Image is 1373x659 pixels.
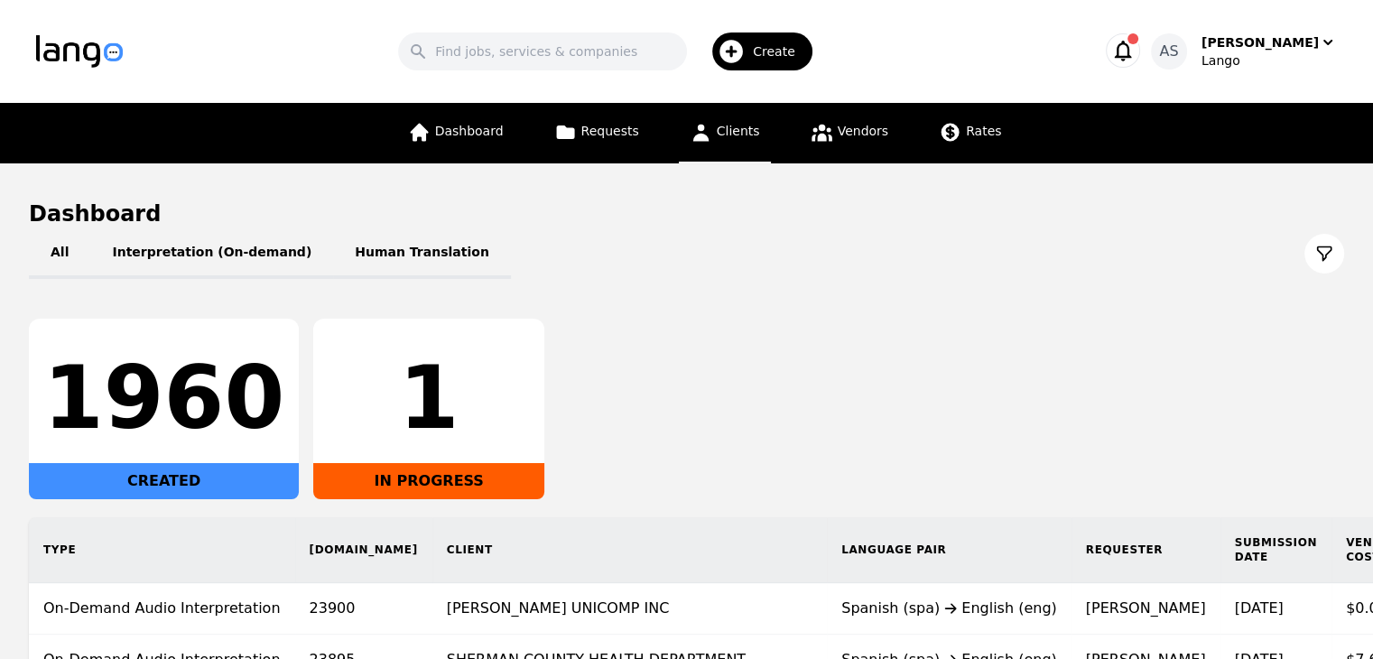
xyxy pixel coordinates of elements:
[1235,599,1284,617] time: [DATE]
[800,103,899,163] a: Vendors
[1304,234,1344,274] button: Filter
[717,124,760,138] span: Clients
[29,228,90,279] button: All
[29,517,295,583] th: Type
[313,463,544,499] div: IN PROGRESS
[1220,517,1331,583] th: Submission Date
[966,124,1001,138] span: Rates
[36,35,123,68] img: Logo
[753,42,808,60] span: Create
[1151,33,1337,70] button: AS[PERSON_NAME]Lango
[43,355,284,441] div: 1960
[435,124,504,138] span: Dashboard
[1071,517,1220,583] th: Requester
[29,200,1344,228] h1: Dashboard
[397,103,515,163] a: Dashboard
[543,103,650,163] a: Requests
[295,583,432,635] td: 23900
[928,103,1012,163] a: Rates
[687,25,823,78] button: Create
[827,517,1071,583] th: Language Pair
[29,463,299,499] div: CREATED
[432,583,827,635] td: [PERSON_NAME] UNICOMP INC
[90,228,333,279] button: Interpretation (On-demand)
[1159,41,1178,62] span: AS
[838,124,888,138] span: Vendors
[1201,51,1337,70] div: Lango
[1201,33,1319,51] div: [PERSON_NAME]
[432,517,827,583] th: Client
[295,517,432,583] th: [DOMAIN_NAME]
[398,32,687,70] input: Find jobs, services & companies
[29,583,295,635] td: On-Demand Audio Interpretation
[1071,583,1220,635] td: [PERSON_NAME]
[333,228,511,279] button: Human Translation
[328,355,530,441] div: 1
[679,103,771,163] a: Clients
[581,124,639,138] span: Requests
[841,598,1057,619] div: Spanish (spa) English (eng)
